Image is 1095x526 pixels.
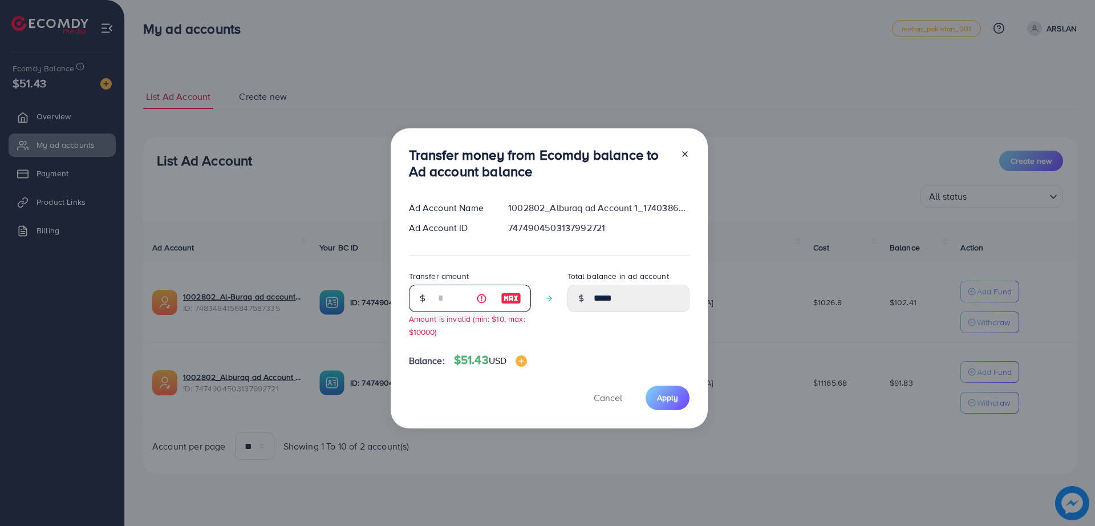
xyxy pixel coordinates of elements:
button: Cancel [579,386,636,410]
span: Cancel [594,391,622,404]
label: Total balance in ad account [567,270,669,282]
img: image [501,292,521,305]
h4: $51.43 [454,353,527,367]
h3: Transfer money from Ecomdy balance to Ad account balance [409,147,671,180]
span: Apply [657,392,678,403]
div: 1002802_Alburaq ad Account 1_1740386843243 [499,201,698,215]
div: Ad Account Name [400,201,500,215]
label: Transfer amount [409,270,469,282]
button: Apply [646,386,690,410]
span: Balance: [409,354,445,367]
small: Amount is invalid (min: $10, max: $10000) [409,313,525,337]
img: image [516,355,527,367]
div: 7474904503137992721 [499,221,698,234]
div: Ad Account ID [400,221,500,234]
span: USD [489,354,506,367]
